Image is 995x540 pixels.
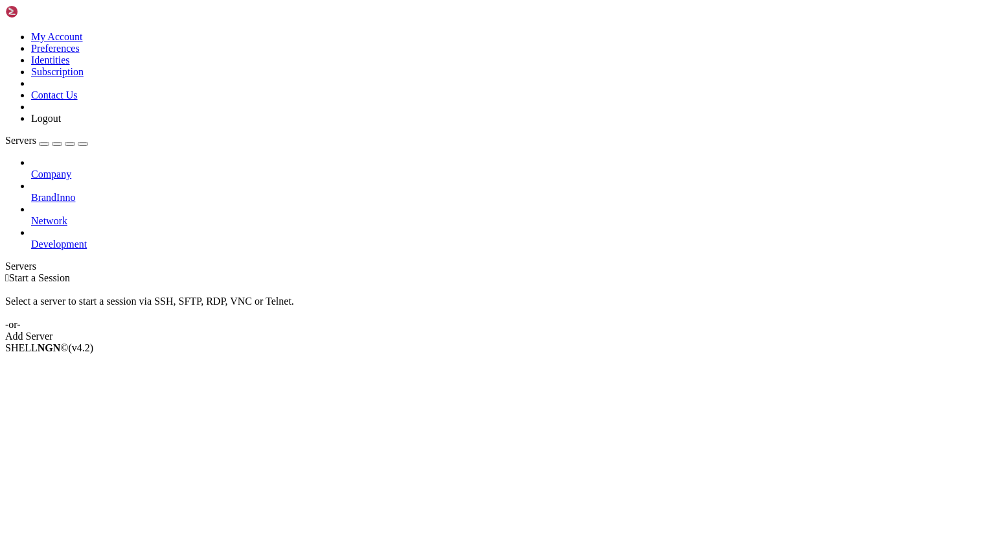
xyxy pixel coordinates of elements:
[5,342,93,353] span: SHELL ©
[5,272,9,283] span: 
[31,215,990,227] a: Network
[38,342,61,353] b: NGN
[31,169,71,180] span: Company
[5,5,80,18] img: Shellngn
[9,272,70,283] span: Start a Session
[31,204,990,227] li: Network
[31,227,990,250] li: Development
[31,66,84,77] a: Subscription
[31,192,75,203] span: BrandInno
[5,135,88,146] a: Servers
[31,215,67,226] span: Network
[31,239,87,250] span: Development
[31,192,990,204] a: BrandInno
[31,54,70,65] a: Identities
[31,169,990,180] a: Company
[5,331,990,342] div: Add Server
[5,261,990,272] div: Servers
[69,342,94,353] span: 4.2.0
[31,113,61,124] a: Logout
[5,135,36,146] span: Servers
[31,89,78,100] a: Contact Us
[5,284,990,331] div: Select a server to start a session via SSH, SFTP, RDP, VNC or Telnet. -or-
[31,43,80,54] a: Preferences
[31,239,990,250] a: Development
[31,157,990,180] li: Company
[31,180,990,204] li: BrandInno
[31,31,83,42] a: My Account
